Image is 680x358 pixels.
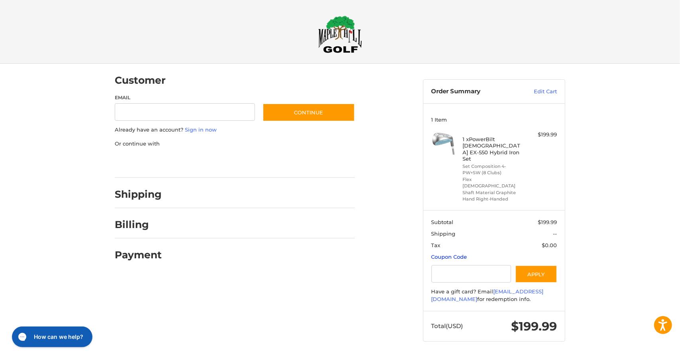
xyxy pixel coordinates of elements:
[112,155,172,170] iframe: PayPal-paypal
[542,242,557,248] span: $0.00
[8,324,95,350] iframe: Gorgias live chat messenger
[115,74,166,87] h2: Customer
[318,16,362,53] img: Maple Hill Golf
[115,94,255,101] label: Email
[431,242,441,248] span: Tax
[180,155,239,170] iframe: PayPal-paylater
[115,249,162,261] h2: Payment
[431,116,557,123] h3: 1 Item
[431,322,463,330] span: Total (USD)
[431,88,517,96] h3: Order Summary
[431,265,511,283] input: Gift Certificate or Coupon Code
[515,265,557,283] button: Apply
[463,163,524,176] li: Set Composition 4-PW+SW (8 Clubs)
[517,88,557,96] a: Edit Cart
[263,103,355,122] button: Continue
[463,196,524,203] li: Hand Right-Handed
[463,189,524,196] li: Shaft Material Graphite
[463,176,524,189] li: Flex [DEMOGRAPHIC_DATA]
[511,319,557,334] span: $199.99
[247,155,307,170] iframe: PayPal-venmo
[526,131,557,139] div: $199.99
[431,219,454,225] span: Subtotal
[115,126,355,134] p: Already have an account?
[538,219,557,225] span: $199.99
[553,230,557,237] span: --
[431,254,467,260] a: Coupon Code
[431,230,456,237] span: Shipping
[431,288,557,303] div: Have a gift card? Email for redemption info.
[115,218,161,231] h2: Billing
[463,136,524,162] h4: 1 x PowerBilt [DEMOGRAPHIC_DATA] EX-550 Hybrid Iron Set
[185,126,217,133] a: Sign in now
[115,140,355,148] p: Or continue with
[115,188,162,201] h2: Shipping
